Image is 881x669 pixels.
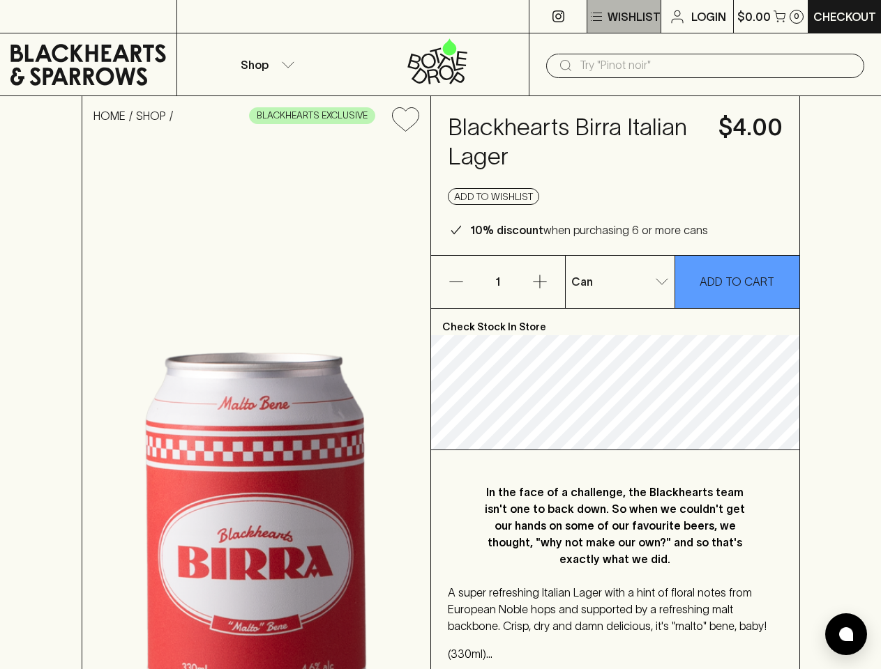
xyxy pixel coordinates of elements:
p: In the face of a challenge, the Blackhearts team isn't one to back down. So when we couldn't get ... [476,484,755,567]
p: 0 [794,13,799,20]
p: ⠀ [177,8,189,25]
p: Checkout [813,8,876,25]
p: Check Stock In Store [431,309,799,335]
span: BLACKHEARTS EXCLUSIVE [250,109,375,123]
p: $0.00 [737,8,771,25]
button: Shop [177,33,353,95]
b: 10% discount [470,224,543,236]
a: HOME [93,109,126,122]
p: Login [691,8,726,25]
button: ADD TO CART [675,256,799,308]
p: 1 [481,256,515,308]
p: (330ml) 4.6% ABV [448,645,783,662]
p: A super refreshing Italian Lager with a hint of floral notes from European Noble hops and support... [448,584,783,634]
a: SHOP [136,109,166,122]
input: Try "Pinot noir" [580,54,853,77]
p: when purchasing 6 or more cans [470,222,708,238]
button: Add to wishlist [448,188,539,205]
h4: Blackhearts Birra Italian Lager [448,113,702,171]
img: bubble-icon [839,627,853,641]
div: Can [566,268,675,295]
p: Wishlist [608,8,661,25]
p: Shop [241,56,269,73]
button: Add to wishlist [386,102,425,137]
h4: $4.00 [718,113,783,142]
p: Can [571,273,593,290]
p: ADD TO CART [700,273,774,290]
